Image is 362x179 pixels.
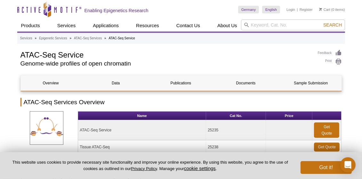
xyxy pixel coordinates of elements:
[89,19,123,32] a: Applications
[70,36,72,40] li: »
[84,8,149,13] h2: Enabling Epigenetics Research
[78,112,206,120] th: Name
[216,75,276,91] a: Documents
[297,6,298,13] li: |
[318,58,342,65] a: Print
[340,157,356,173] div: Open Intercom Messenger
[173,19,204,32] a: Contact Us
[238,6,259,13] a: Germany
[319,6,345,13] li: (0 items)
[86,75,146,91] a: Data
[319,8,322,11] img: Your Cart
[281,75,341,91] a: Sample Submission
[151,75,211,91] a: Publications
[39,35,67,41] a: Epigenetic Services
[104,36,106,40] li: »
[318,50,342,57] a: Feedback
[266,112,312,120] th: Price
[206,140,266,154] td: 25238
[321,22,344,28] button: Search
[17,19,44,32] a: Products
[30,111,63,145] img: ATAC-SeqServices
[132,19,163,32] a: Resources
[74,35,102,41] a: ATAC-Seq Services
[20,61,311,66] h2: Genome-wide profiles of open chromatin
[323,22,342,27] span: Search
[319,7,330,12] a: Cart
[53,19,80,32] a: Services
[301,161,352,174] button: Got it!
[206,120,266,140] td: 25235
[109,36,135,40] li: ATAC-Seq Service
[78,140,206,154] td: Tissue ATAC-Seq
[78,120,206,140] td: ATAC-Seq Service
[20,35,32,41] a: Services
[314,143,340,152] a: Get Quote
[131,166,157,171] a: Privacy Policy
[286,7,295,12] a: Login
[10,160,290,172] p: This website uses cookies to provide necessary site functionality and improve your online experie...
[213,19,241,32] a: About Us
[21,75,81,91] a: Overview
[300,7,313,12] a: Register
[241,19,345,30] input: Keyword, Cat. No.
[20,98,342,106] h2: ATAC-Seq Services Overview
[262,6,280,13] a: English
[20,50,311,59] h1: ATAC-Seq Service
[206,112,266,120] th: Cat No.
[184,166,216,171] button: cookie settings
[35,36,37,40] li: »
